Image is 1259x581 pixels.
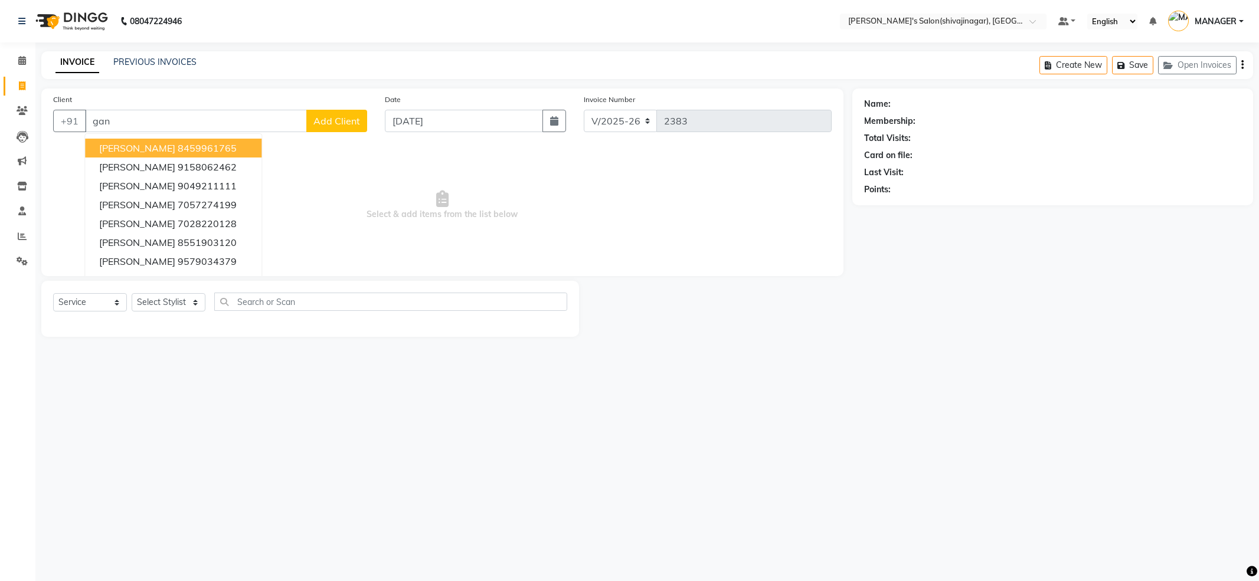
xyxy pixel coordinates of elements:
[130,5,182,38] b: 08047224946
[113,57,197,67] a: PREVIOUS INVOICES
[1039,56,1107,74] button: Create New
[178,142,237,154] ngb-highlight: 8459961765
[99,255,175,267] span: [PERSON_NAME]
[99,274,186,286] span: [PERSON_NAME] .2
[85,110,307,132] input: Search by Name/Mobile/Email/Code
[178,255,237,267] ngb-highlight: 9579034379
[30,5,111,38] img: logo
[864,183,891,196] div: Points:
[178,161,237,173] ngb-highlight: 9158062462
[188,274,247,286] ngb-highlight: 8275339936
[99,199,175,211] span: [PERSON_NAME]
[178,237,237,248] ngb-highlight: 8551903120
[99,142,175,154] span: [PERSON_NAME]
[864,132,911,145] div: Total Visits:
[1158,56,1237,74] button: Open Invoices
[55,52,99,73] a: INVOICE
[313,115,360,127] span: Add Client
[99,180,175,192] span: [PERSON_NAME]
[53,146,832,264] span: Select & add items from the list below
[99,161,175,173] span: [PERSON_NAME]
[53,110,86,132] button: +91
[99,218,175,229] span: [PERSON_NAME]
[1112,56,1153,74] button: Save
[178,199,237,211] ngb-highlight: 7057274199
[178,218,237,229] ngb-highlight: 7028220128
[864,98,891,110] div: Name:
[99,237,175,248] span: [PERSON_NAME]
[864,149,913,162] div: Card on file:
[53,94,72,105] label: Client
[214,293,567,311] input: Search or Scan
[1195,15,1237,28] span: MANAGER
[178,180,237,192] ngb-highlight: 9049211111
[864,115,915,127] div: Membership:
[1168,11,1189,31] img: MANAGER
[864,166,904,179] div: Last Visit:
[385,94,401,105] label: Date
[306,110,367,132] button: Add Client
[584,94,635,105] label: Invoice Number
